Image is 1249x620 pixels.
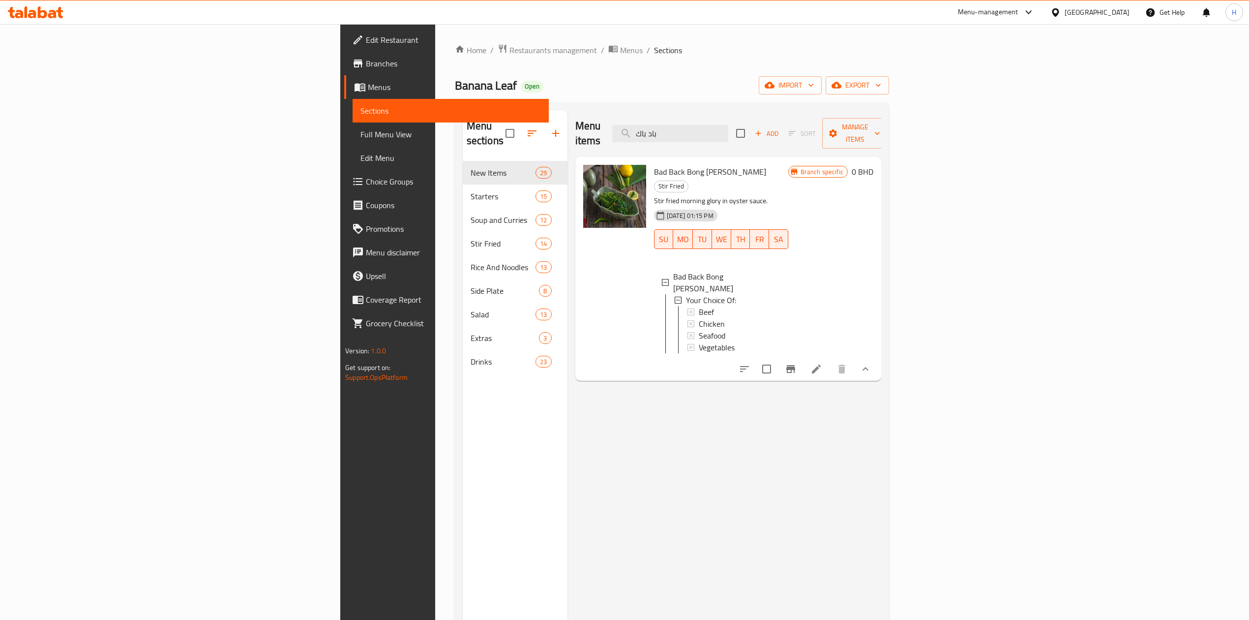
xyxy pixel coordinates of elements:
button: show more [854,357,877,381]
span: Add item [751,126,782,141]
div: Drinks [471,356,535,368]
span: Add [753,128,780,139]
span: export [833,79,881,92]
button: Branch-specific-item [779,357,803,381]
button: SU [654,229,674,249]
span: Salad [471,309,535,320]
span: Grocery Checklist [366,317,541,329]
button: FR [750,229,769,249]
div: New Items29 [463,161,567,185]
li: / [601,44,604,56]
a: Promotions [344,217,549,241]
a: Menus [608,44,643,57]
span: Menu disclaimer [366,247,541,258]
span: TU [697,232,708,247]
button: delete [830,357,854,381]
div: Stir Fried14 [463,232,567,255]
span: Manage items [830,121,880,146]
span: Sections [360,105,541,117]
span: Beef [699,306,714,318]
span: Select to update [756,359,777,379]
nav: Menu sections [463,157,567,377]
button: sort-choices [733,357,756,381]
a: Grocery Checklist [344,311,549,335]
div: items [535,238,551,249]
span: Your Choice Of: [686,294,736,306]
span: Branch specific [797,167,847,177]
a: Support.OpsPlatform [345,371,408,384]
input: search [612,125,728,142]
div: Rice And Noodles13 [463,255,567,279]
span: Bad Back Bong [PERSON_NAME] [673,271,780,294]
span: 13 [536,263,551,272]
span: Stir Fried [654,181,688,192]
button: Add [751,126,782,141]
span: SA [773,232,784,247]
span: Coverage Report [366,294,541,306]
span: 8 [539,286,551,296]
span: Menus [368,81,541,93]
h2: Menu items [575,119,601,148]
span: Bad Back Bong [PERSON_NAME] [654,164,766,179]
a: Edit Menu [353,146,549,170]
div: Starters15 [463,185,567,208]
div: Drinks23 [463,350,567,373]
span: Branches [366,58,541,69]
div: items [535,309,551,320]
div: Menu-management [958,6,1018,18]
div: items [535,214,551,226]
span: TH [735,232,746,247]
button: TU [693,229,712,249]
div: Soup and Curries12 [463,208,567,232]
span: 12 [536,216,551,225]
span: Vegetables [699,341,735,353]
a: Menu disclaimer [344,241,549,264]
span: Menus [620,44,643,56]
span: Side Plate [471,285,539,297]
div: items [539,332,551,344]
span: Coupons [366,199,541,211]
span: Edit Menu [360,152,541,164]
span: Select all sections [500,123,520,144]
li: / [647,44,650,56]
img: Bad Back Bong Fai Dang [583,165,646,228]
span: Promotions [366,223,541,235]
span: Edit Restaurant [366,34,541,46]
a: Choice Groups [344,170,549,193]
button: SA [769,229,788,249]
span: H [1232,7,1236,18]
a: Upsell [344,264,549,288]
p: Stir fried morning glory in oyster sauce. [654,195,788,207]
span: 14 [536,239,551,248]
div: items [539,285,551,297]
span: 29 [536,168,551,178]
span: import [767,79,814,92]
div: Salad13 [463,303,567,326]
a: Edit Restaurant [344,28,549,52]
span: FR [754,232,765,247]
div: Extras3 [463,326,567,350]
div: Side Plate8 [463,279,567,303]
span: Get support on: [345,361,390,374]
span: [DATE] 01:15 PM [663,211,717,220]
span: Chicken [699,318,725,330]
span: SU [658,232,670,247]
button: import [759,76,822,94]
div: [GEOGRAPHIC_DATA] [1065,7,1130,18]
span: Version: [345,344,369,357]
span: Extras [471,332,539,344]
span: Sections [654,44,682,56]
h6: 0 BHD [852,165,873,179]
span: Sort sections [520,122,544,145]
span: Restaurants management [509,44,597,56]
button: export [826,76,889,94]
a: Branches [344,52,549,75]
button: WE [712,229,731,249]
a: Menus [344,75,549,99]
a: Coverage Report [344,288,549,311]
span: Full Menu View [360,128,541,140]
div: Stir Fried [654,181,688,192]
span: Select section [730,123,751,144]
div: items [535,356,551,368]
